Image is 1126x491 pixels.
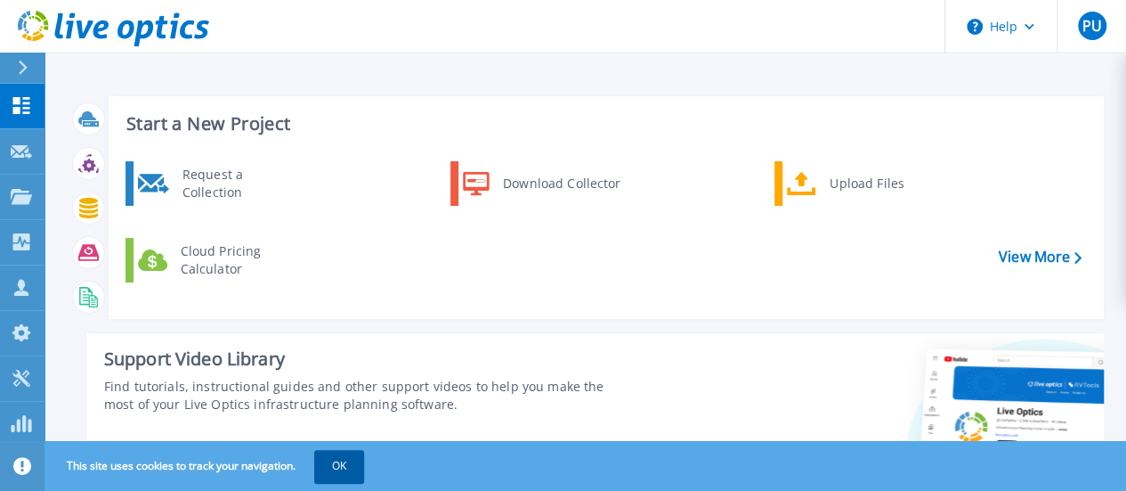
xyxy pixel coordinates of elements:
div: Find tutorials, instructional guides and other support videos to help you make the most of your L... [104,378,633,413]
div: Support Video Library [104,348,633,371]
div: Download Collector [494,166,628,201]
button: OK [314,450,364,482]
div: Cloud Pricing Calculator [172,242,304,278]
div: Upload Files [821,166,952,201]
a: Cloud Pricing Calculator [126,238,308,282]
a: View More [999,249,1081,266]
div: Request a Collection [174,166,304,201]
a: Upload Files [774,161,957,206]
span: This site uses cookies to track your navigation. [49,450,364,482]
a: Download Collector [450,161,633,206]
span: PU [1081,19,1101,33]
h3: Start a New Project [126,114,1081,134]
a: Request a Collection [126,161,308,206]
